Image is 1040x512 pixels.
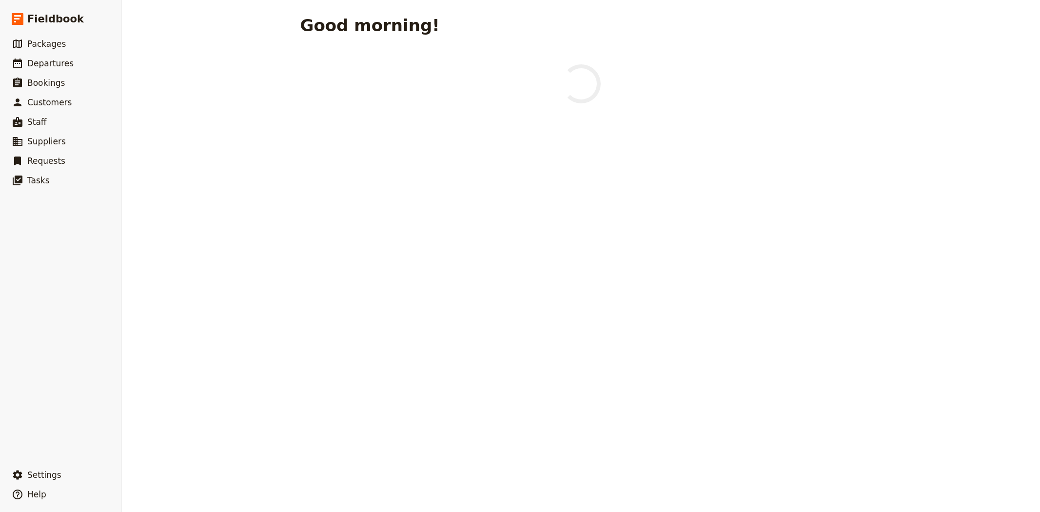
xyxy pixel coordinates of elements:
span: Settings [27,470,61,480]
span: Help [27,490,46,499]
span: Bookings [27,78,65,88]
span: Fieldbook [27,12,84,26]
span: Packages [27,39,66,49]
span: Departures [27,59,74,68]
span: Customers [27,98,72,107]
h1: Good morning! [300,16,440,35]
span: Requests [27,156,65,166]
span: Suppliers [27,137,66,146]
span: Tasks [27,176,50,185]
span: Staff [27,117,47,127]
